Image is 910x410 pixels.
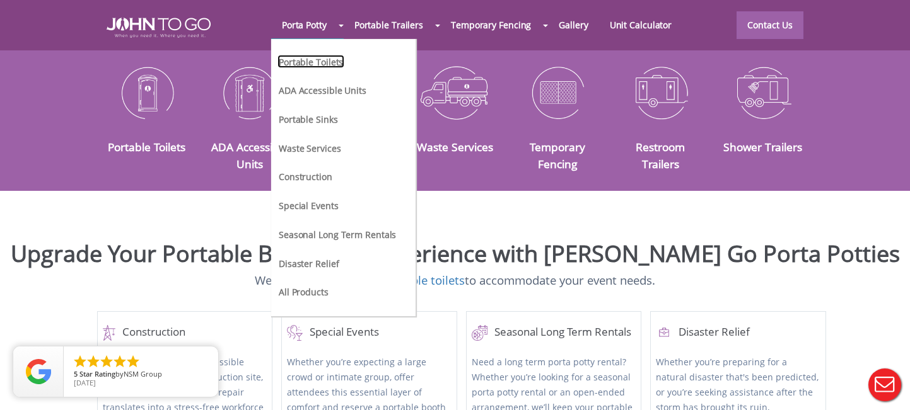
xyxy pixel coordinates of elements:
a: Porta Potty [271,11,337,38]
a: Waste Services [277,141,342,154]
a: Portable Trailers [344,11,434,38]
img: Waste-Services-icon_N.png [413,60,497,125]
h4: Disaster Relief [656,325,820,341]
a: Temporary Fencing [530,139,585,171]
li:  [86,354,101,369]
a: Shower Trailers [723,139,802,154]
a: Special Events [277,198,340,212]
a: Portable Toilets [108,139,185,154]
img: Temporary-Fencing-cion_N.png [516,60,600,125]
h2: Upgrade Your Portable Bathroom Experience with [PERSON_NAME] Go Porta Potties [9,241,901,266]
p: We carry many to accommodate your event needs. [9,272,901,289]
a: Construction [103,325,267,341]
a: Portable Sinks [277,112,339,125]
a: Waste Services [417,139,493,154]
span: [DATE] [74,378,96,387]
button: Live Chat [860,360,910,410]
a: All Products [277,285,330,298]
li:  [112,354,127,369]
img: JOHN to go [107,18,211,38]
span: Star Rating [79,369,115,379]
a: Seasonal Long Term Rentals [472,325,636,341]
a: Unit Calculator [599,11,683,38]
a: Special Events [287,325,451,341]
span: by [74,370,208,379]
a: Contact Us [737,11,803,39]
a: Disaster Relief [277,256,341,270]
a: Gallery [548,11,598,38]
a: Seasonal Long Term Rentals [277,227,397,241]
a: ADA Accessible Units [277,83,368,96]
img: Portable-Toilets-icon_N.png [105,60,189,125]
img: ADA-Accessible-Units-icon_N.png [207,60,291,125]
a: Temporary Fencing [440,11,542,38]
li:  [125,354,141,369]
li:  [73,354,88,369]
img: Shower-Trailers-icon_N.png [721,60,805,125]
span: 5 [74,369,78,379]
span: NSM Group [124,369,162,379]
a: Restroom Trailers [636,139,685,171]
a: Construction [277,169,334,183]
a: ADA Accessible Units [211,139,288,171]
img: Review Rating [26,359,51,384]
li:  [99,354,114,369]
img: Restroom-Trailers-icon_N.png [619,60,703,125]
a: Portable Toilets [277,55,344,68]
